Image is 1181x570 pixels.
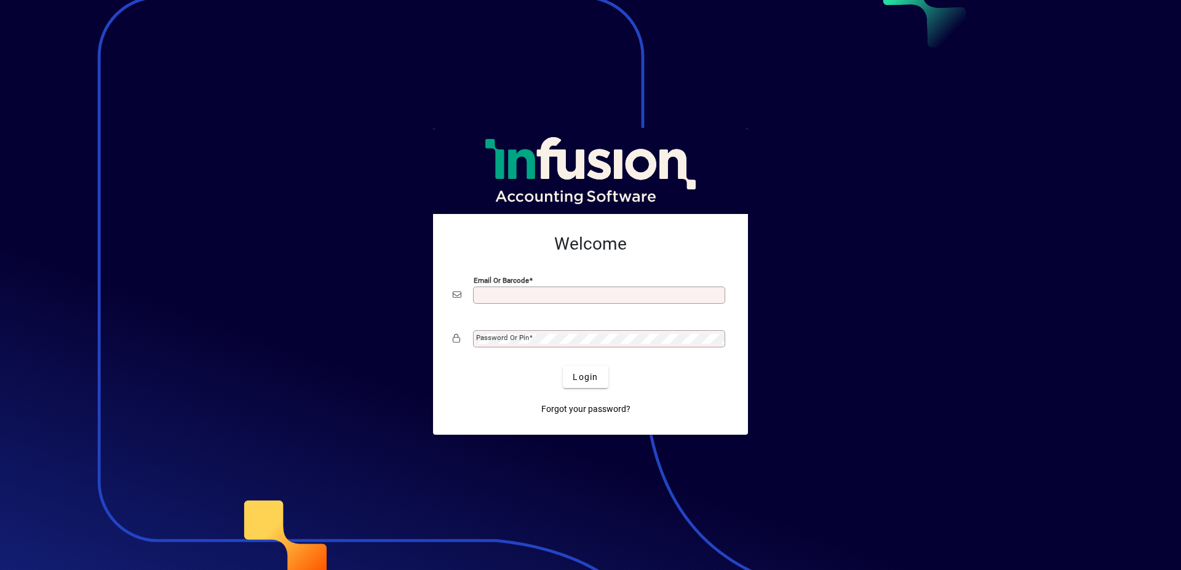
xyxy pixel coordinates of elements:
[474,276,529,285] mat-label: Email or Barcode
[573,371,598,384] span: Login
[453,234,728,255] h2: Welcome
[563,366,608,388] button: Login
[541,403,630,416] span: Forgot your password?
[476,333,529,342] mat-label: Password or Pin
[536,398,635,420] a: Forgot your password?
